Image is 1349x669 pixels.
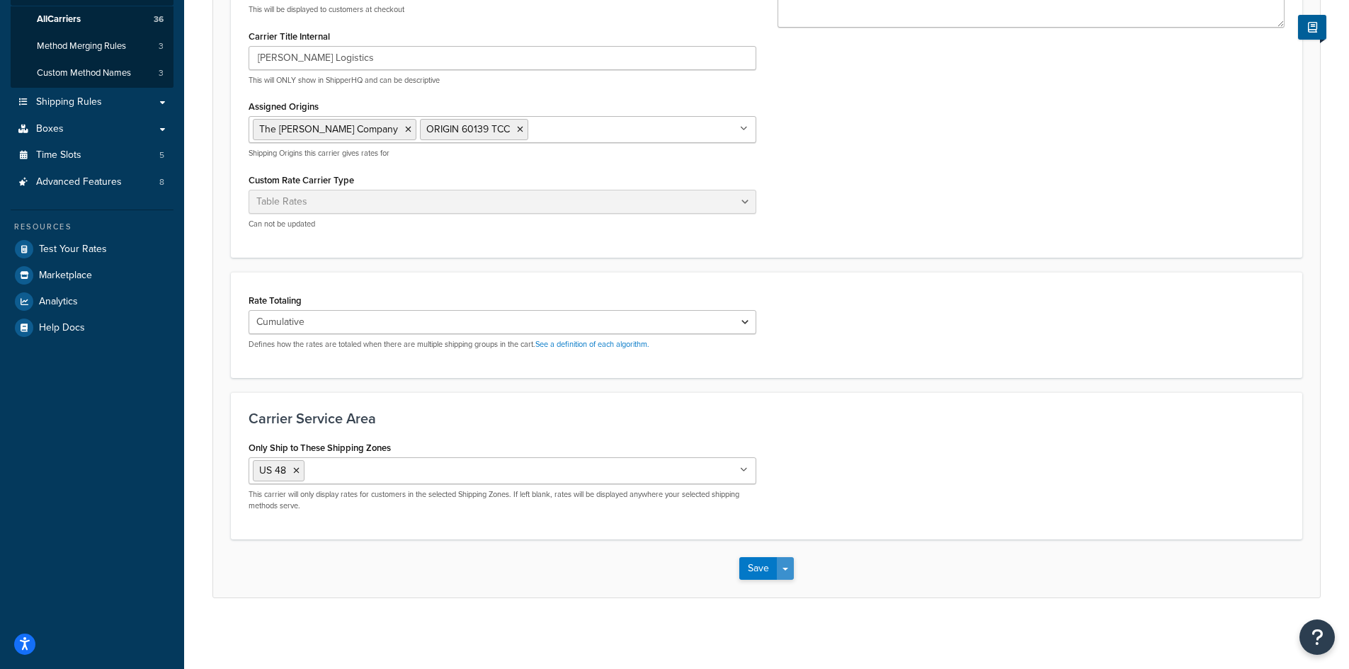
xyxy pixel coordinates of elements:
[11,33,173,59] a: Method Merging Rules3
[36,149,81,161] span: Time Slots
[249,489,756,511] p: This carrier will only display rates for customers in the selected Shipping Zones. If left blank,...
[249,31,330,42] label: Carrier Title Internal
[1298,15,1326,40] button: Show Help Docs
[11,60,173,86] a: Custom Method Names3
[249,411,1285,426] h3: Carrier Service Area
[36,176,122,188] span: Advanced Features
[11,169,173,195] a: Advanced Features8
[249,4,756,15] p: This will be displayed to customers at checkout
[11,142,173,168] li: Time Slots
[739,557,778,580] button: Save
[11,315,173,341] a: Help Docs
[249,295,302,306] label: Rate Totaling
[249,75,756,86] p: This will ONLY show in ShipperHQ and can be descriptive
[259,463,286,478] span: US 48
[11,116,173,142] a: Boxes
[249,148,756,159] p: Shipping Origins this carrier gives rates for
[11,89,173,115] a: Shipping Rules
[249,219,756,229] p: Can not be updated
[249,339,756,350] p: Defines how the rates are totaled when there are multiple shipping groups in the cart.
[154,13,164,25] span: 36
[11,289,173,314] a: Analytics
[11,60,173,86] li: Custom Method Names
[37,40,126,52] span: Method Merging Rules
[11,263,173,288] a: Marketplace
[11,33,173,59] li: Method Merging Rules
[11,221,173,233] div: Resources
[159,176,164,188] span: 8
[39,322,85,334] span: Help Docs
[11,6,173,33] a: AllCarriers36
[39,244,107,256] span: Test Your Rates
[426,122,510,137] span: ORIGIN 60139 TCC
[159,40,164,52] span: 3
[37,67,131,79] span: Custom Method Names
[39,296,78,308] span: Analytics
[11,169,173,195] li: Advanced Features
[535,338,649,350] a: See a definition of each algorithm.
[39,270,92,282] span: Marketplace
[159,67,164,79] span: 3
[249,175,354,185] label: Custom Rate Carrier Type
[159,149,164,161] span: 5
[249,442,391,453] label: Only Ship to These Shipping Zones
[11,236,173,262] a: Test Your Rates
[11,142,173,168] a: Time Slots5
[1299,619,1335,655] button: Open Resource Center
[36,96,102,108] span: Shipping Rules
[37,13,81,25] span: All Carriers
[249,101,319,112] label: Assigned Origins
[259,122,398,137] span: The [PERSON_NAME] Company
[36,123,64,135] span: Boxes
